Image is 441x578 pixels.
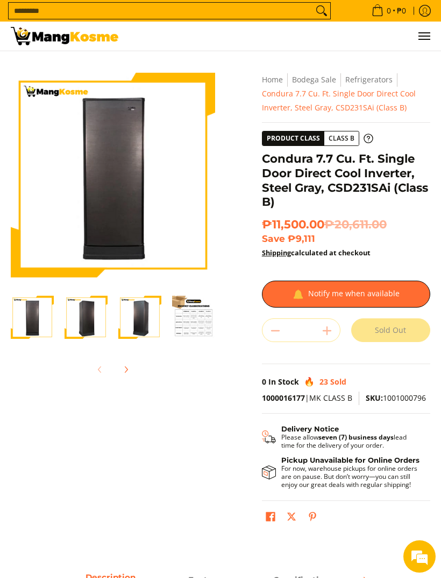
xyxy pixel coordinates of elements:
[262,217,387,232] span: ₱11,500.00
[262,377,266,387] span: 0
[330,377,346,387] span: Sold
[313,3,330,19] button: Search
[284,509,299,527] a: Post on X
[172,296,215,339] img: Condura 7.7 Cu. Ft. Single Door Direct Cool Inverter, Steel Gray, CSD231SAi (Class B)-4
[65,296,108,339] img: Condura 7.7 Cu. Ft. Single Door Direct Cool Inverter, Steel Gray, CSD231SAi (Class B)-2
[114,358,138,381] button: Next
[417,22,430,51] button: Menu
[281,456,419,464] strong: Pickup Unavailable for Online Orders
[262,151,430,209] h1: Condura 7.7 Cu. Ft. Single Door Direct Cool Inverter, Steel Gray, CSD231SAi (Class B)
[345,74,393,85] a: Refrigerators
[366,393,426,403] span: 1001000796
[318,433,394,442] strong: seven (7) business days
[281,424,339,433] strong: Delivery Notice
[262,233,285,244] span: Save
[324,217,387,232] del: ₱20,611.00
[368,5,409,17] span: •
[11,296,54,339] img: Condura 7.7 Cu. Ft. Single Door Direct Cool Inverter, Steel Gray, CSD231SAi (Class B)-1
[129,22,430,51] ul: Customer Navigation
[262,131,324,145] span: Product Class
[305,509,320,527] a: Pin on Pinterest
[292,74,336,85] a: Bodega Sale
[11,27,118,45] img: Condura 7.7 Cu. Ft. Single Door Direct Cool Inverter, Steel Gray, CSD2 | Mang Kosme
[262,424,419,449] button: Shipping & Delivery
[262,131,373,146] a: Product Class Class B
[262,74,283,85] a: Home
[281,433,419,449] p: Please allow lead time for the delivery of your order.
[263,509,278,527] a: Share on Facebook
[366,393,383,403] span: SKU:
[118,296,161,339] img: Condura 7.7 Cu. Ft. Single Door Direct Cool Inverter, Steel Gray, CSD231SAi (Class B)-3
[324,132,359,145] span: Class B
[11,75,215,275] img: Condura 7.7 Cu. Ft. Single Door Direct Cool Inverter, Steel Gray, CSD231SAi (Class B)
[288,233,315,244] span: ₱9,111
[262,73,430,114] nav: Breadcrumbs
[281,464,419,489] p: For now, warehouse pickups for online orders are on pause. But don’t worry—you can still enjoy ou...
[262,248,371,257] strong: calculated at checkout
[319,377,328,387] span: 23
[395,7,408,15] span: ₱0
[262,393,352,403] span: |MK CLASS B
[262,393,305,403] a: 1000016177
[262,88,416,113] span: Condura 7.7 Cu. Ft. Single Door Direct Cool Inverter, Steel Gray, CSD231SAi (Class B)
[262,248,291,257] a: Shipping
[268,377,299,387] span: In Stock
[385,7,393,15] span: 0
[129,22,430,51] nav: Main Menu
